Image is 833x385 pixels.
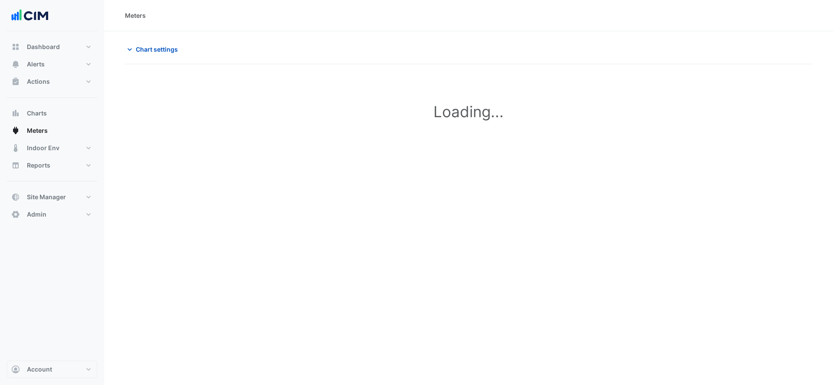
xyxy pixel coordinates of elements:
[7,73,97,90] button: Actions
[11,109,20,118] app-icon: Charts
[27,365,52,374] span: Account
[7,38,97,56] button: Dashboard
[27,77,50,86] span: Actions
[7,188,97,206] button: Site Manager
[11,77,20,86] app-icon: Actions
[11,210,20,219] app-icon: Admin
[7,139,97,157] button: Indoor Env
[27,109,47,118] span: Charts
[27,126,48,135] span: Meters
[125,11,146,20] div: Meters
[7,206,97,223] button: Admin
[11,161,20,170] app-icon: Reports
[27,144,59,152] span: Indoor Env
[27,193,66,201] span: Site Manager
[136,45,178,54] span: Chart settings
[7,105,97,122] button: Charts
[7,361,97,378] button: Account
[10,7,49,24] img: Company Logo
[11,193,20,201] app-icon: Site Manager
[7,157,97,174] button: Reports
[27,161,50,170] span: Reports
[11,43,20,51] app-icon: Dashboard
[11,126,20,135] app-icon: Meters
[11,60,20,69] app-icon: Alerts
[139,102,798,121] h1: Loading...
[27,43,60,51] span: Dashboard
[27,210,46,219] span: Admin
[27,60,45,69] span: Alerts
[125,42,184,57] button: Chart settings
[7,122,97,139] button: Meters
[7,56,97,73] button: Alerts
[11,144,20,152] app-icon: Indoor Env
